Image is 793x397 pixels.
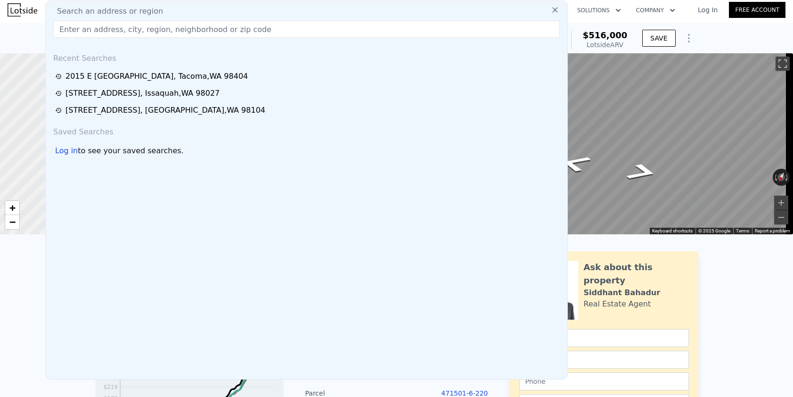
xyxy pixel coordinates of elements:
[55,71,561,82] a: 2015 E [GEOGRAPHIC_DATA], Tacoma,WA 98404
[729,2,785,18] a: Free Account
[49,45,564,68] div: Recent Searches
[613,159,671,185] path: Go West
[65,88,220,99] div: [STREET_ADDRESS] , Issaquah , WA 98027
[103,384,118,390] tspan: $219
[584,287,661,298] div: Siddhant Bahadur
[519,351,689,369] input: Email
[519,372,689,390] input: Phone
[698,228,730,233] span: © 2025 Google
[5,215,19,229] a: Zoom out
[773,169,778,186] button: Rotate counterclockwise
[53,21,560,38] input: Enter an address, city, region, neighborhood or zip code
[546,150,604,177] path: Go East
[583,30,628,40] span: $516,000
[65,105,265,116] div: [STREET_ADDRESS] , [GEOGRAPHIC_DATA] , WA 98104
[49,119,564,141] div: Saved Searches
[9,202,16,214] span: +
[65,71,248,82] div: 2015 E [GEOGRAPHIC_DATA] , Tacoma , WA 98404
[584,261,689,287] div: Ask about this property
[519,329,689,347] input: Name
[55,145,78,157] div: Log in
[55,105,561,116] a: [STREET_ADDRESS], [GEOGRAPHIC_DATA],WA 98104
[583,40,628,50] div: Lotside ARV
[584,298,651,310] div: Real Estate Agent
[776,57,790,71] button: Toggle fullscreen view
[78,145,183,157] span: to see your saved searches.
[679,29,698,48] button: Show Options
[652,228,693,234] button: Keyboard shortcuts
[774,168,788,187] button: Reset the view
[642,30,675,47] button: SAVE
[774,196,788,210] button: Zoom in
[687,5,729,15] a: Log In
[5,201,19,215] a: Zoom in
[629,2,683,19] button: Company
[441,389,488,397] a: 471501-6-220
[570,2,629,19] button: Solutions
[49,6,163,17] span: Search an address or region
[431,53,793,234] div: Map
[55,88,561,99] a: [STREET_ADDRESS], Issaquah,WA 98027
[8,3,37,17] img: Lotside
[9,216,16,228] span: −
[755,228,790,233] a: Report a problem
[774,210,788,224] button: Zoom out
[431,53,793,234] div: Street View
[785,169,790,186] button: Rotate clockwise
[736,228,749,233] a: Terms (opens in new tab)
